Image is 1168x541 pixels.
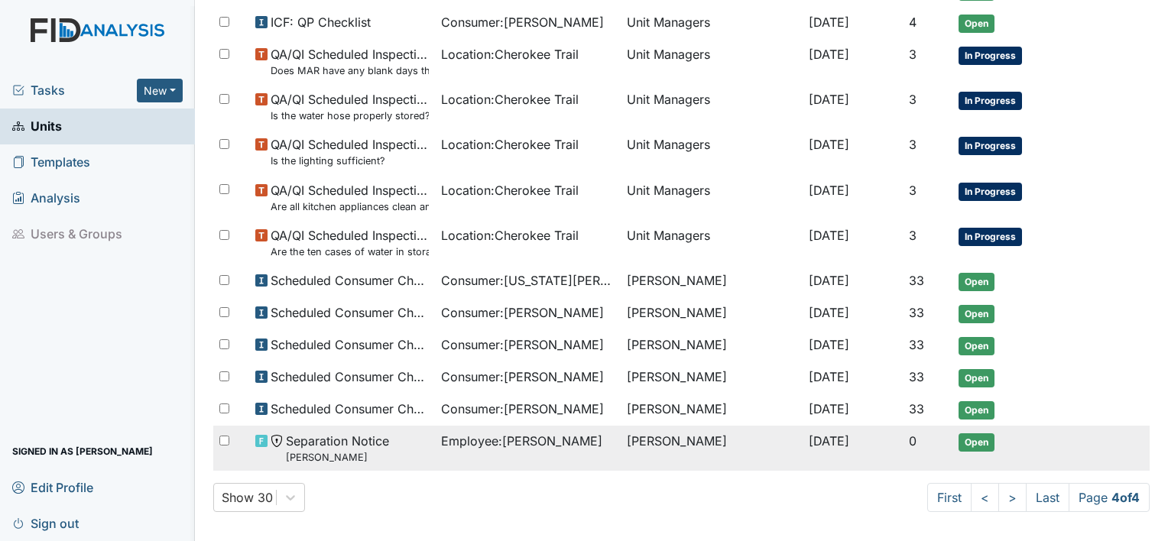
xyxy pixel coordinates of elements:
button: New [137,79,183,102]
span: 3 [909,137,917,152]
small: Is the lighting sufficient? [271,154,429,168]
span: 3 [909,47,917,62]
span: Open [959,433,994,452]
span: [DATE] [809,369,849,384]
span: Consumer : [PERSON_NAME] [441,368,604,386]
span: Sign out [12,511,79,535]
span: Open [959,369,994,387]
span: 33 [909,305,924,320]
span: Employee : [PERSON_NAME] [441,432,602,450]
span: QA/QI Scheduled Inspection Are the ten cases of water in storage for emergency use? [271,226,429,259]
span: Consumer : [PERSON_NAME] [441,335,604,354]
span: [DATE] [809,273,849,288]
td: Unit Managers [621,220,803,265]
span: Open [959,15,994,33]
span: Scheduled Consumer Chart Review [271,400,429,418]
span: Consumer : [PERSON_NAME] [441,400,604,418]
div: Show 30 [222,488,273,507]
td: [PERSON_NAME] [621,394,803,426]
span: Consumer : [US_STATE][PERSON_NAME] [441,271,615,290]
span: Open [959,401,994,420]
a: > [998,483,1027,512]
small: Is the water hose properly stored? [271,109,429,123]
span: QA/QI Scheduled Inspection Does MAR have any blank days that should have been initialed? [271,45,429,78]
span: 33 [909,369,924,384]
span: QA/QI Scheduled Inspection Are all kitchen appliances clean and working properly? [271,181,429,214]
a: First [927,483,972,512]
a: Last [1026,483,1069,512]
td: [PERSON_NAME] [621,361,803,394]
span: 33 [909,401,924,416]
span: 33 [909,337,924,352]
span: QA/QI Scheduled Inspection Is the water hose properly stored? [271,90,429,123]
td: Unit Managers [621,175,803,220]
span: QA/QI Scheduled Inspection Is the lighting sufficient? [271,135,429,168]
span: [DATE] [809,47,849,62]
small: Are all kitchen appliances clean and working properly? [271,199,429,214]
td: Unit Managers [621,129,803,174]
small: Are the ten cases of water in storage for emergency use? [271,245,429,259]
span: Consumer : [PERSON_NAME] [441,303,604,322]
span: In Progress [959,92,1022,110]
small: [PERSON_NAME] [286,450,389,465]
span: Scheduled Consumer Chart Review [271,335,429,354]
span: Templates [12,151,90,174]
span: ICF: QP Checklist [271,13,371,31]
span: 4 [909,15,917,30]
span: [DATE] [809,305,849,320]
span: Open [959,337,994,355]
nav: task-pagination [927,483,1150,512]
span: Separation Notice Daryl [286,432,389,465]
span: Signed in as [PERSON_NAME] [12,439,153,463]
td: [PERSON_NAME] [621,297,803,329]
span: Scheduled Consumer Chart Review [271,368,429,386]
span: 3 [909,183,917,198]
a: < [971,483,999,512]
small: Does MAR have any blank days that should have been initialed? [271,63,429,78]
strong: 4 of 4 [1111,490,1140,505]
span: 0 [909,433,917,449]
span: In Progress [959,183,1022,201]
span: Units [12,115,62,138]
span: Consumer : [PERSON_NAME] [441,13,604,31]
td: [PERSON_NAME] [621,426,803,471]
td: [PERSON_NAME] [621,329,803,361]
a: Tasks [12,81,137,99]
span: [DATE] [809,337,849,352]
span: Location : Cherokee Trail [441,45,579,63]
span: [DATE] [809,401,849,416]
span: Edit Profile [12,475,93,499]
span: Location : Cherokee Trail [441,135,579,154]
td: Unit Managers [621,39,803,84]
span: 3 [909,92,917,107]
td: Unit Managers [621,7,803,39]
span: Scheduled Consumer Chart Review [271,271,429,290]
span: Scheduled Consumer Chart Review [271,303,429,322]
span: [DATE] [809,433,849,449]
span: In Progress [959,228,1022,246]
span: Open [959,273,994,291]
span: Location : Cherokee Trail [441,90,579,109]
td: Unit Managers [621,84,803,129]
span: [DATE] [809,228,849,243]
span: Page [1069,483,1150,512]
span: 3 [909,228,917,243]
span: [DATE] [809,137,849,152]
span: In Progress [959,47,1022,65]
span: Open [959,305,994,323]
span: Analysis [12,186,80,210]
span: [DATE] [809,92,849,107]
span: Location : Cherokee Trail [441,226,579,245]
span: [DATE] [809,183,849,198]
span: [DATE] [809,15,849,30]
span: 33 [909,273,924,288]
span: In Progress [959,137,1022,155]
td: [PERSON_NAME] [621,265,803,297]
span: Location : Cherokee Trail [441,181,579,199]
